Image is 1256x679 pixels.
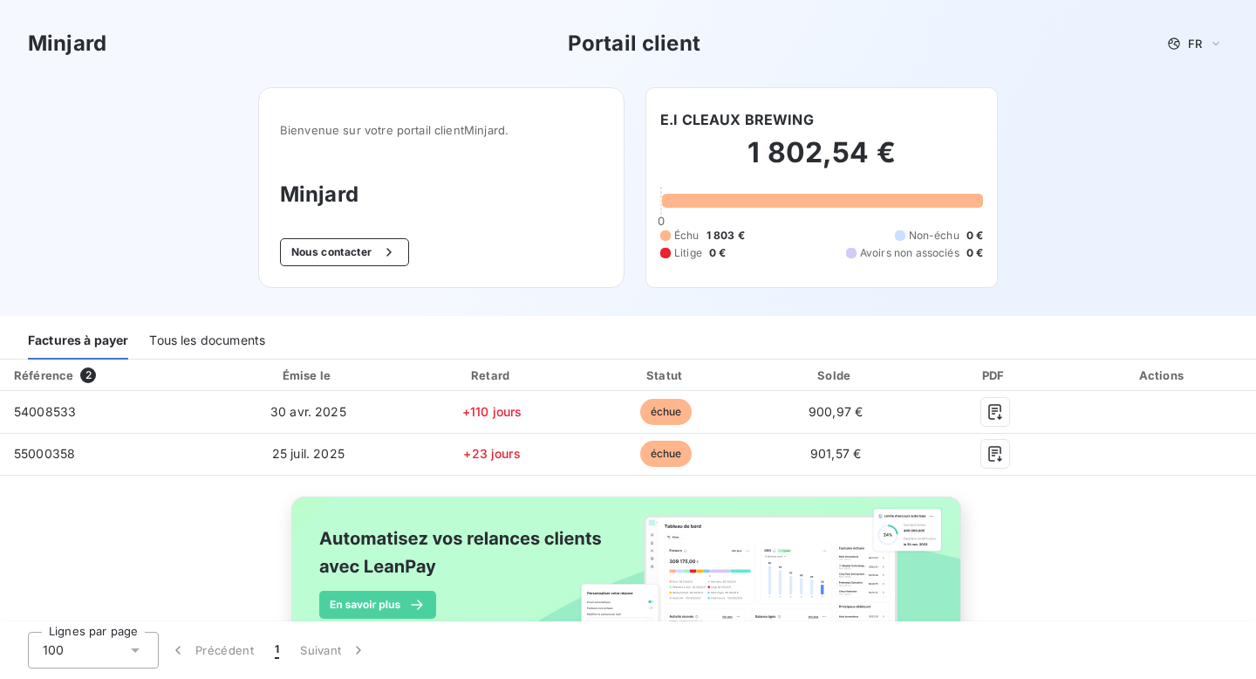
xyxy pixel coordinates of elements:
div: Statut [584,367,748,384]
div: Factures à payer [28,323,128,360]
span: 0 [658,214,665,228]
span: Non-échu [909,228,959,243]
span: Bienvenue sur votre portail client Minjard . [280,123,603,137]
span: 1 803 € [706,228,745,243]
div: Actions [1074,367,1253,384]
span: +23 jours [463,446,520,461]
h3: Minjard [28,28,106,59]
span: 1 [275,641,279,659]
div: PDF [923,367,1067,384]
span: échue [640,399,693,425]
div: Retard [407,367,577,384]
span: 54008533 [14,404,76,419]
span: FR [1188,37,1202,51]
span: 0 € [709,245,726,261]
h3: Minjard [280,179,603,210]
span: 2 [80,367,96,383]
span: échue [640,441,693,467]
span: 900,97 € [809,404,863,419]
span: Litige [674,245,702,261]
h2: 1 802,54 € [660,135,983,188]
span: 0 € [966,228,983,243]
span: Échu [674,228,700,243]
span: +110 jours [462,404,522,419]
button: Nous contacter [280,238,409,266]
div: Référence [14,368,73,382]
h6: E.I CLEAUX BREWING [660,109,814,130]
span: Avoirs non associés [860,245,959,261]
span: 55000358 [14,446,75,461]
span: 25 juil. 2025 [272,446,345,461]
div: Solde [755,367,916,384]
button: 1 [264,632,290,669]
span: 30 avr. 2025 [270,404,346,419]
button: Suivant [290,632,378,669]
button: Précédent [159,632,264,669]
div: Tous les documents [149,323,265,360]
span: 100 [43,641,64,659]
h3: Portail client [568,28,700,59]
span: 901,57 € [810,446,861,461]
span: 0 € [966,245,983,261]
div: Émise le [216,367,401,384]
